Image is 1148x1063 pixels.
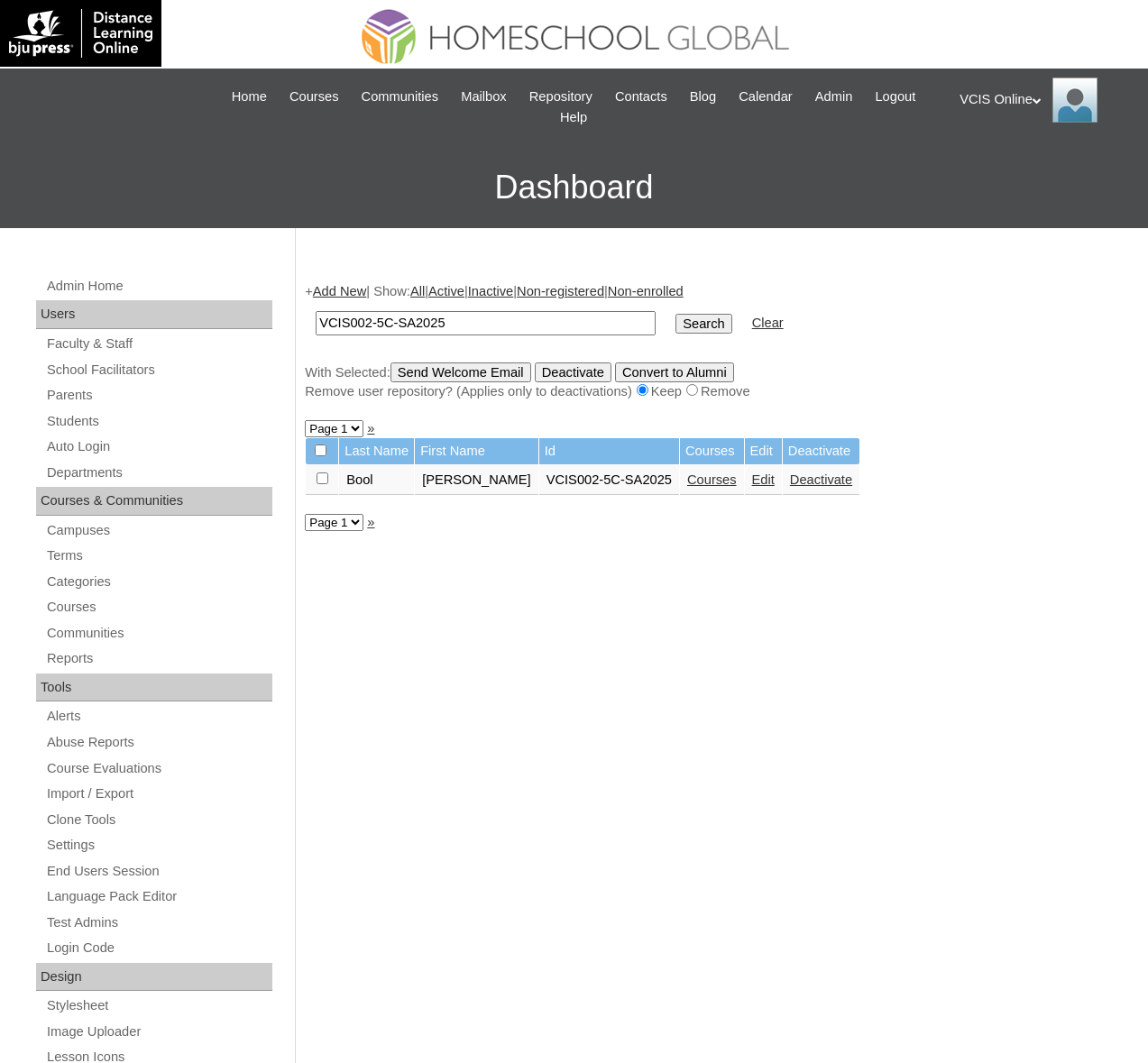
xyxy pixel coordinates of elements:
[730,87,801,107] a: Calendar
[45,333,272,355] a: Faculty & Staff
[45,912,272,934] a: Test Admins
[45,647,272,670] a: Reports
[608,284,684,298] a: Non-enrolled
[45,885,272,908] a: Language Pack Editor
[539,465,679,496] td: VCIS002-5C-SA2025
[367,421,374,435] a: »
[560,107,587,128] span: Help
[232,87,267,107] span: Home
[675,314,731,334] input: Search
[9,147,1139,228] h3: Dashboard
[45,435,272,458] a: Auto Login
[362,87,439,107] span: Communities
[615,362,734,382] input: Convert to Alumni
[687,472,737,487] a: Courses
[410,284,425,298] a: All
[305,362,1130,401] div: With Selected:
[535,362,611,382] input: Deactivate
[45,1021,272,1043] a: Image Uploader
[739,87,792,107] span: Calendar
[45,809,272,831] a: Clone Tools
[367,515,374,529] a: »
[681,87,725,107] a: Blog
[313,284,366,298] a: Add New
[783,438,859,464] td: Deactivate
[36,487,272,516] div: Courses & Communities
[45,705,272,728] a: Alerts
[415,465,538,496] td: [PERSON_NAME]
[745,438,782,464] td: Edit
[752,316,784,330] a: Clear
[289,87,339,107] span: Courses
[45,462,272,484] a: Departments
[45,571,272,593] a: Categories
[45,545,272,567] a: Terms
[9,9,152,58] img: logo-white.png
[529,87,592,107] span: Repository
[45,596,272,619] a: Courses
[45,834,272,857] a: Settings
[45,359,272,381] a: School Facilitators
[815,87,853,107] span: Admin
[45,757,272,780] a: Course Evaluations
[875,87,915,107] span: Logout
[866,87,924,107] a: Logout
[45,731,272,754] a: Abuse Reports
[45,519,272,542] a: Campuses
[468,284,514,298] a: Inactive
[539,438,679,464] td: Id
[960,78,1130,123] div: VCIS Online
[551,107,596,128] a: Help
[45,860,272,883] a: End Users Session
[517,284,604,298] a: Non-registered
[339,438,414,464] td: Last Name
[45,994,272,1017] a: Stylesheet
[690,87,716,107] span: Blog
[45,384,272,407] a: Parents
[316,311,656,335] input: Search
[680,438,744,464] td: Courses
[752,472,775,487] a: Edit
[223,87,276,107] a: Home
[452,87,516,107] a: Mailbox
[45,937,272,959] a: Login Code
[606,87,676,107] a: Contacts
[428,284,464,298] a: Active
[1052,78,1097,123] img: VCIS Online Admin
[280,87,348,107] a: Courses
[790,472,852,487] a: Deactivate
[45,275,272,298] a: Admin Home
[806,87,862,107] a: Admin
[305,282,1130,401] div: + | Show: | | | |
[390,362,531,382] input: Send Welcome Email
[36,300,272,329] div: Users
[353,87,448,107] a: Communities
[45,622,272,645] a: Communities
[520,87,602,107] a: Repository
[415,438,538,464] td: First Name
[45,783,272,805] a: Import / Export
[305,382,1130,401] div: Remove user repository? (Applies only to deactivations) Keep Remove
[339,465,414,496] td: Bool
[461,87,507,107] span: Mailbox
[36,674,272,702] div: Tools
[615,87,667,107] span: Contacts
[45,410,272,433] a: Students
[36,963,272,992] div: Design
